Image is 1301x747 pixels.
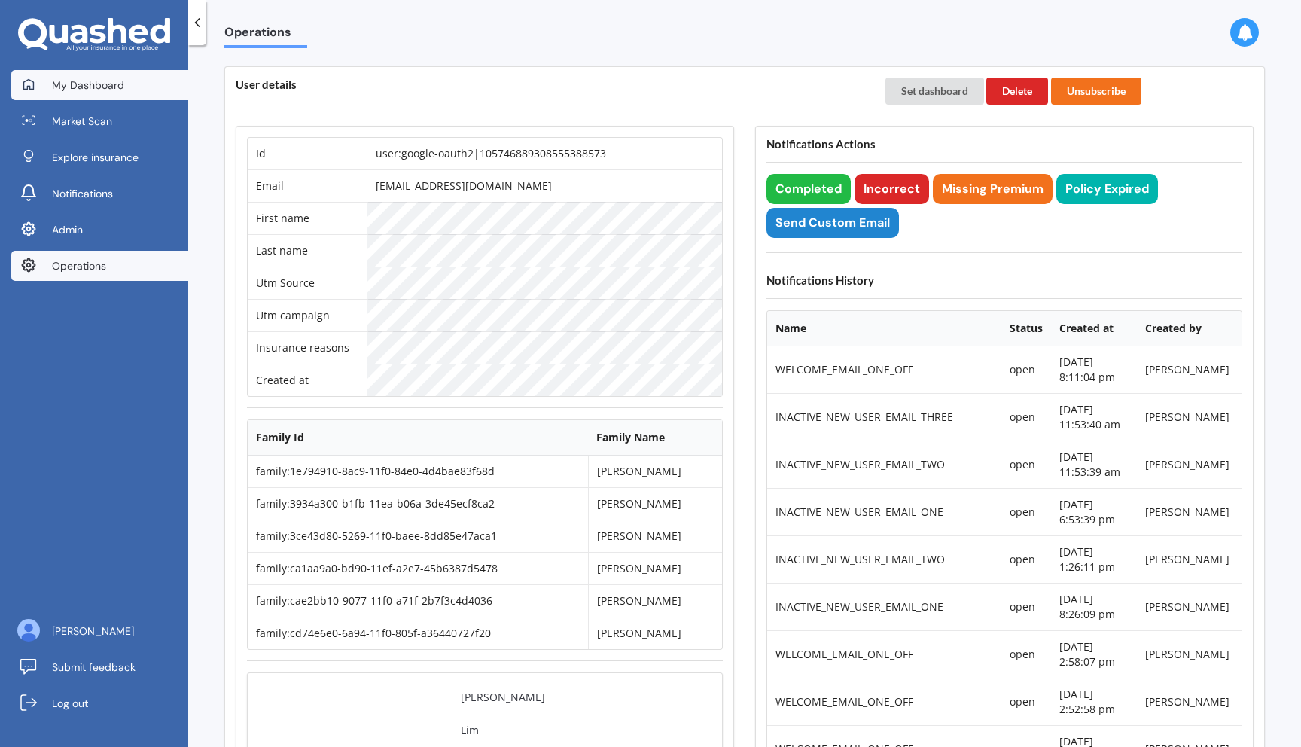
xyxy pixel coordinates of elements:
td: family:3934a300-b1fb-11ea-b06a-3de45ecf8ca2 [248,487,588,520]
a: Submit feedback [11,652,188,682]
td: open [1001,678,1051,725]
td: open [1001,441,1051,488]
td: [PERSON_NAME] [1137,630,1242,678]
th: Status [1001,311,1051,346]
h4: Notifications History [766,273,1242,288]
td: [PERSON_NAME] [588,520,722,552]
td: open [1001,488,1051,535]
span: Explore insurance [52,150,139,165]
a: Notifications [11,178,188,209]
td: [DATE] 8:11:04 pm [1051,346,1137,393]
span: Notifications [52,186,113,201]
button: Missing Premium [933,174,1053,204]
td: Email [248,169,367,202]
a: [PERSON_NAME] [11,616,188,646]
td: [DATE] 8:26:09 pm [1051,583,1137,630]
td: WELCOME_EMAIL_ONE_OFF [767,678,1001,725]
span: Log out [52,696,88,711]
th: Created at [1051,311,1137,346]
td: Id [248,138,367,169]
td: [DATE] 6:53:39 pm [1051,488,1137,535]
span: Operations [52,258,106,273]
td: [DATE] 1:26:11 pm [1051,535,1137,583]
td: family:3ce43d80-5269-11f0-baee-8dd85e47aca1 [248,520,588,552]
a: Market Scan [11,106,188,136]
button: Unsubscribe [1051,78,1141,105]
button: Completed [766,174,851,204]
h4: Notifications Actions [766,137,1242,151]
td: [PERSON_NAME] [1137,441,1242,488]
td: Utm campaign [248,299,367,331]
span: Market Scan [52,114,112,129]
th: Created by [1137,311,1242,346]
h4: User details [236,78,864,92]
img: ALV-UjU6YHOUIM1AGx_4vxbOkaOq-1eqc8a3URkVIJkc_iWYmQ98kTe7fc9QMVOBV43MoXmOPfWPN7JjnmUwLuIGKVePaQgPQ... [17,619,40,642]
td: INACTIVE_NEW_USER_EMAIL_TWO [767,441,1001,488]
td: [PERSON_NAME] [1137,678,1242,725]
span: Admin [52,222,83,237]
td: [DATE] 2:52:58 pm [1051,678,1137,725]
td: INACTIVE_NEW_USER_EMAIL_THREE [767,393,1001,441]
span: [PERSON_NAME] [52,624,134,639]
td: INACTIVE_NEW_USER_EMAIL_ONE [767,583,1001,630]
td: [EMAIL_ADDRESS][DOMAIN_NAME] [367,169,722,202]
a: Explore insurance [11,142,188,172]
td: WELCOME_EMAIL_ONE_OFF [767,346,1001,393]
td: [PERSON_NAME] [1137,346,1242,393]
td: family:ca1aa9a0-bd90-11ef-a2e7-45b6387d5478 [248,552,588,584]
td: Utm Source [248,267,367,299]
button: Send Custom Email [766,208,899,238]
td: [PERSON_NAME] [588,617,722,649]
span: Submit feedback [52,660,136,675]
td: open [1001,535,1051,583]
button: Incorrect [855,174,929,204]
td: [PERSON_NAME] [1137,393,1242,441]
td: [PERSON_NAME] [588,487,722,520]
th: Name [767,311,1001,346]
td: INACTIVE_NEW_USER_EMAIL_TWO [767,535,1001,583]
td: [PERSON_NAME] [1137,535,1242,583]
td: Insurance reasons [248,331,367,364]
td: [DATE] 11:53:40 am [1051,393,1137,441]
td: WELCOME_EMAIL_ONE_OFF [767,630,1001,678]
td: open [1001,583,1051,630]
a: Operations [11,251,188,281]
td: family:cae2bb10-9077-11f0-a71f-2b7f3c4d4036 [248,584,588,617]
td: INACTIVE_NEW_USER_EMAIL_ONE [767,488,1001,535]
td: open [1001,630,1051,678]
th: Family Name [588,420,722,456]
td: [PERSON_NAME] [588,584,722,617]
td: [PERSON_NAME] [588,456,722,487]
td: family:cd74e6e0-6a94-11f0-805f-a36440727f20 [248,617,588,649]
th: Family Id [248,420,588,456]
button: Delete [986,78,1048,105]
td: open [1001,393,1051,441]
td: [PERSON_NAME] [1137,488,1242,535]
td: Last name [248,234,367,267]
td: open [1001,346,1051,393]
td: First name [248,202,367,234]
a: Admin [11,215,188,245]
td: [DATE] 2:58:07 pm [1051,630,1137,678]
span: Operations [224,25,307,45]
td: [PERSON_NAME] [1137,583,1242,630]
button: Set dashboard [885,78,984,105]
td: [DATE] 11:53:39 am [1051,441,1137,488]
td: user:google-oauth2|105746889308555388573 [367,138,722,169]
button: Policy Expired [1056,174,1158,204]
a: Log out [11,688,188,718]
td: family:1e794910-8ac9-11f0-84e0-4d4bae83f68d [248,456,588,487]
span: My Dashboard [52,78,124,93]
td: [PERSON_NAME] [588,552,722,584]
td: Created at [248,364,367,396]
a: My Dashboard [11,70,188,100]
